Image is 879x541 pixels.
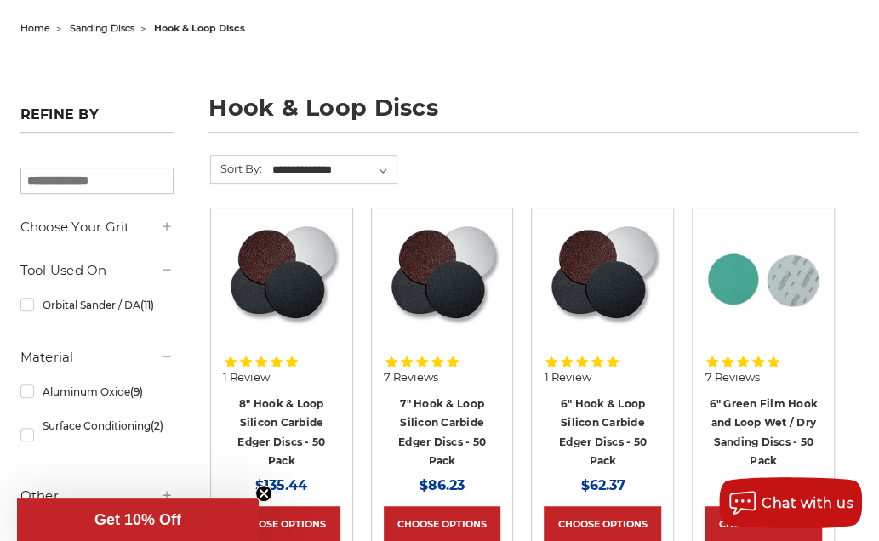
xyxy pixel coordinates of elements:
a: 8" Hook & Loop Silicon Carbide Edger Discs - 50 Pack [237,397,325,468]
select: Sort By: [270,157,397,183]
a: Silicon Carbide 8" Hook & Loop Edger Discs [223,220,340,338]
span: Chat with us [762,495,853,511]
label: Sort By: [211,156,262,181]
span: $62.37 [580,477,625,493]
h5: Tool Used On [20,260,174,281]
h5: Choose Your Grit [20,217,174,237]
a: Aluminum Oxide [20,377,174,407]
img: 6-inch 60-grit green film hook and loop sanding discs with fast cutting aluminum oxide for coarse... [705,220,822,338]
h5: Other [20,486,174,506]
button: Close teaser [255,485,272,502]
h5: Material [20,347,174,367]
span: (9) [130,385,143,398]
a: Orbital Sander / DA [20,290,174,320]
a: home [20,22,50,34]
a: 6" Hook & Loop Silicon Carbide Edger Discs - 50 Pack [559,397,647,468]
span: Get 10% Off [94,511,181,528]
a: sanding discs [70,22,134,34]
span: 7 Reviews [705,372,759,383]
a: Surface Conditioning [20,411,174,458]
span: $86.23 [420,477,465,493]
span: (11) [140,299,154,311]
span: 1 Review [544,372,591,383]
button: Chat with us [719,477,862,528]
a: Silicon Carbide 7" Hook & Loop Edger Discs [384,220,501,338]
a: 6" Green Film Hook and Loop Wet / Dry Sanding Discs - 50 Pack [709,397,818,468]
h1: hook & loop discs [208,96,859,133]
span: $135.44 [255,477,307,493]
span: 1 Review [223,372,270,383]
span: (2) [151,419,163,432]
span: 7 Reviews [384,372,438,383]
span: hook & loop discs [154,22,245,34]
a: Silicon Carbide 6" Hook & Loop Edger Discs [544,220,661,338]
img: Silicon Carbide 8" Hook & Loop Edger Discs [223,221,340,337]
img: Silicon Carbide 6" Hook & Loop Edger Discs [544,221,661,337]
h5: Refine by [20,106,174,133]
img: Silicon Carbide 7" Hook & Loop Edger Discs [384,221,501,337]
a: 7" Hook & Loop Silicon Carbide Edger Discs - 50 Pack [398,397,486,468]
div: Get 10% OffClose teaser [17,498,259,541]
